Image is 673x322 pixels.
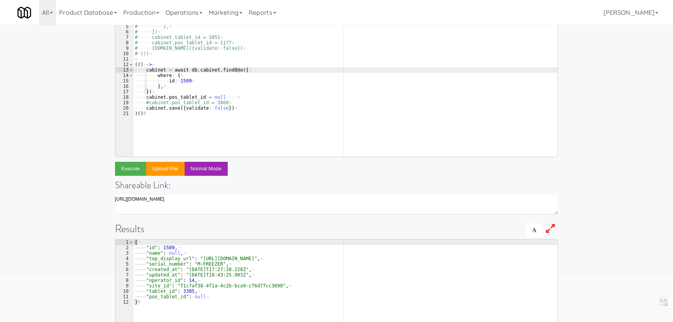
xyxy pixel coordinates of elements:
div: 7 [115,35,134,40]
div: 21 [115,111,134,116]
div: 9 [115,45,134,51]
div: 8 [115,278,134,283]
textarea: [URL][DOMAIN_NAME] [115,195,558,214]
div: 5 [115,261,134,267]
div: 20 [115,105,134,111]
div: 5 [115,24,134,29]
div: 7 [115,272,134,278]
div: 17 [115,89,134,94]
div: 3 [115,250,134,256]
div: 6 [115,267,134,272]
button: Normal Mode [185,162,228,176]
div: 10 [115,289,134,294]
div: 11 [115,294,134,299]
div: 18 [115,94,134,100]
div: 9 [115,283,134,289]
div: 1 [115,240,134,245]
div: 14 [115,73,134,78]
div: 6 [115,29,134,35]
h4: Shareable Link: [115,180,558,190]
div: 4 [115,256,134,261]
div: 8 [115,40,134,45]
div: 12 [115,62,134,67]
button: Execute [115,162,146,176]
div: 13 [115,67,134,73]
button: Upload file [146,162,185,176]
img: Micromart [17,6,31,19]
div: 16 [115,84,134,89]
h1: Results [115,223,558,234]
div: 10 [115,51,134,56]
div: 12 [115,299,134,305]
div: 11 [115,56,134,62]
div: 19 [115,100,134,105]
div: 2 [115,245,134,250]
div: 15 [115,78,134,84]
